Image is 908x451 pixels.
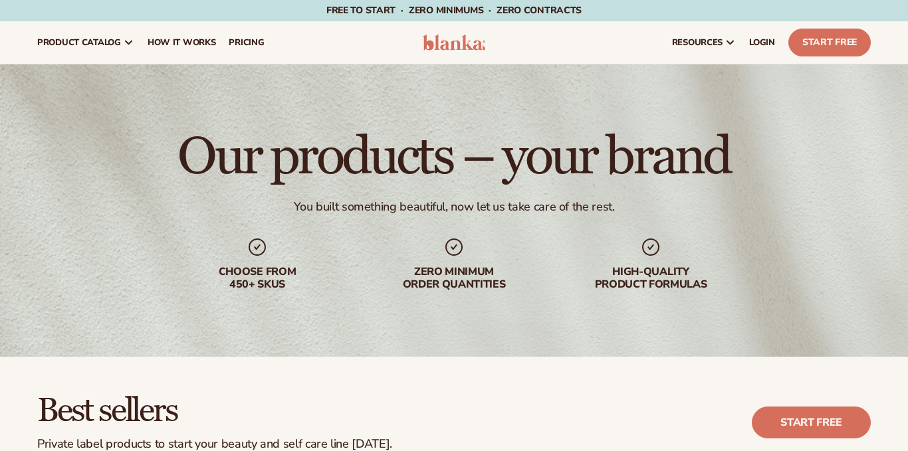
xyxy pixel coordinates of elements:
[31,21,141,64] a: product catalog
[665,21,742,64] a: resources
[788,29,871,56] a: Start Free
[37,37,121,48] span: product catalog
[148,37,216,48] span: How It Works
[752,406,871,438] a: Start free
[369,266,539,291] div: Zero minimum order quantities
[749,37,775,48] span: LOGIN
[229,37,264,48] span: pricing
[326,4,582,17] span: Free to start · ZERO minimums · ZERO contracts
[423,35,485,50] img: logo
[566,266,736,291] div: High-quality product formulas
[742,21,782,64] a: LOGIN
[37,394,392,429] h2: Best sellers
[222,21,271,64] a: pricing
[177,130,730,183] h1: Our products – your brand
[672,37,723,48] span: resources
[294,199,615,215] div: You built something beautiful, now let us take care of the rest.
[172,266,342,291] div: Choose from 450+ Skus
[141,21,223,64] a: How It Works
